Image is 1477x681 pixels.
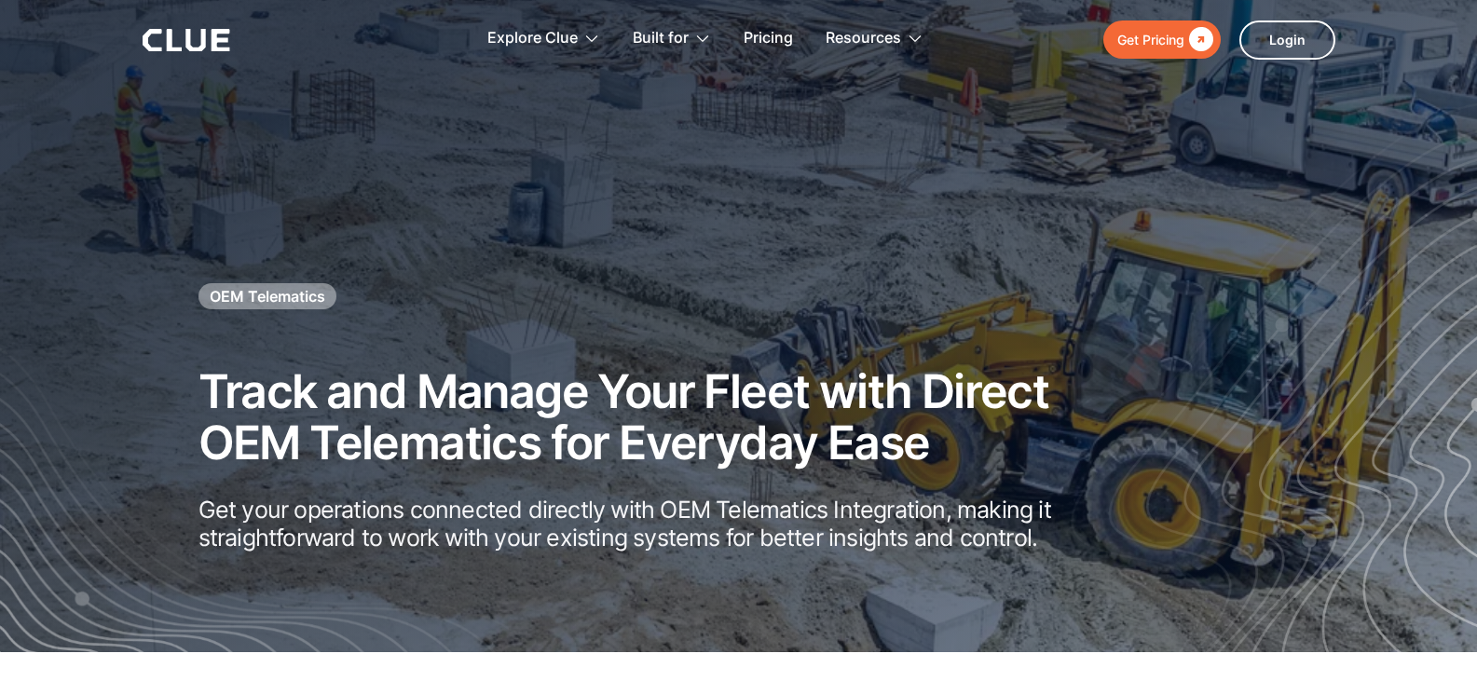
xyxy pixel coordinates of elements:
[1239,20,1335,60] a: Login
[487,9,578,68] div: Explore Clue
[826,9,901,68] div: Resources
[1184,28,1213,51] div: 
[633,9,711,68] div: Built for
[1103,20,1221,59] a: Get Pricing
[198,366,1084,469] h2: Track and Manage Your Fleet with Direct OEM Telematics for Everyday Ease
[1065,100,1477,652] img: Construction fleet management software
[198,496,1084,552] p: Get your operations connected directly with OEM Telematics Integration, making it straightforward...
[210,286,325,306] h1: OEM Telematics
[633,9,689,68] div: Built for
[826,9,923,68] div: Resources
[487,9,600,68] div: Explore Clue
[1117,28,1184,51] div: Get Pricing
[744,9,793,68] a: Pricing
